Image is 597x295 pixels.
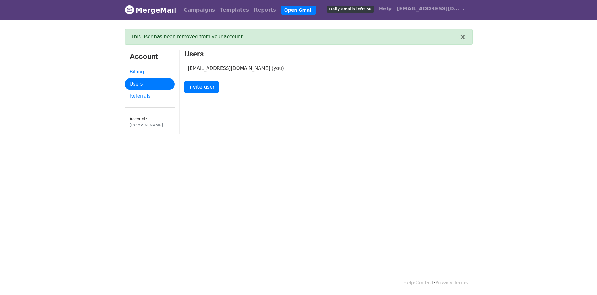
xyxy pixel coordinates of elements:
a: Daily emails left: 50 [324,3,376,15]
h3: Account [130,52,170,61]
a: MergeMail [125,3,176,17]
a: Billing [125,66,175,78]
a: Campaigns [181,4,217,16]
a: Contact [416,280,434,286]
div: [DOMAIN_NAME] [130,122,170,128]
img: MergeMail logo [125,5,134,14]
a: Help [403,280,414,286]
button: × [459,33,466,41]
a: [EMAIL_ADDRESS][DOMAIN_NAME] [394,3,468,17]
span: Daily emails left: 50 [327,6,374,13]
a: Privacy [435,280,452,286]
a: Referrals [125,90,175,102]
h3: Users [184,50,324,59]
small: Account: [130,116,170,128]
span: [EMAIL_ADDRESS][DOMAIN_NAME] [397,5,459,13]
a: Terms [454,280,468,286]
a: Users [125,78,175,90]
div: This user has been removed from your account [131,33,460,40]
a: Open Gmail [281,6,316,15]
a: Invite user [184,81,219,93]
a: Reports [251,4,279,16]
td: [EMAIL_ADDRESS][DOMAIN_NAME] (you) [184,61,314,76]
a: Help [376,3,394,15]
a: Templates [217,4,251,16]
